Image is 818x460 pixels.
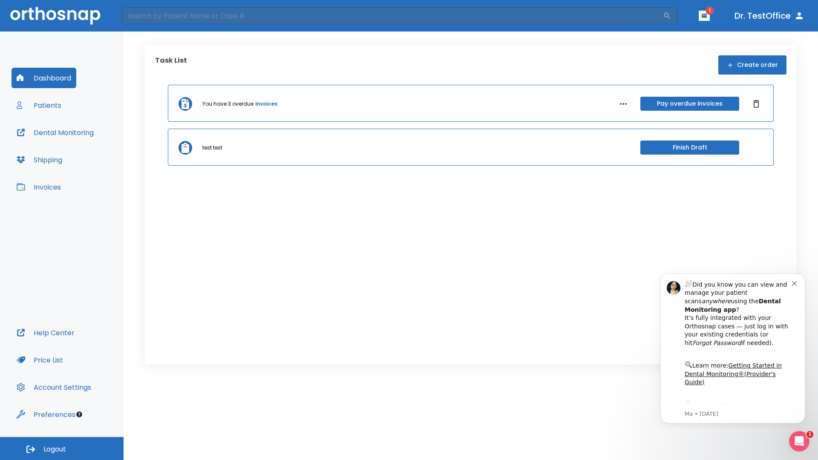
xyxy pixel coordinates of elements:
[12,68,76,88] button: Dashboard
[706,6,714,15] span: 1
[75,411,83,418] div: Tooltip anchor
[255,100,277,108] a: invoices
[12,95,66,115] button: Patients
[10,7,101,24] img: Orthosnap
[648,266,818,428] iframe: Intercom notifications message
[731,8,808,23] button: Dr. TestOffice
[640,141,739,155] button: Finish Draft
[37,134,144,177] div: Download the app: | ​ Let us know if you need help getting started!
[43,445,66,454] span: Logout
[12,350,68,370] button: Price List
[806,431,813,438] span: 1
[12,404,81,425] button: Preferences
[12,149,67,170] button: Shipping
[37,136,113,151] a: App Store
[749,97,763,111] button: Dismiss
[789,431,809,451] iframe: Intercom live chat
[12,377,96,397] button: Account Settings
[12,122,99,143] button: Dental Monitoring
[202,144,222,152] p: test test
[640,97,739,111] button: Pay overdue invoices
[155,55,187,75] p: Task List
[12,322,80,343] button: Help Center
[122,7,663,24] input: Search by Patient Name or Case #
[12,177,66,197] button: Invoices
[718,55,786,75] button: Create order
[37,144,144,152] p: Message from Ma, sent 6w ago
[144,13,151,20] button: Dismiss notification
[202,100,253,108] p: You have 3 overdue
